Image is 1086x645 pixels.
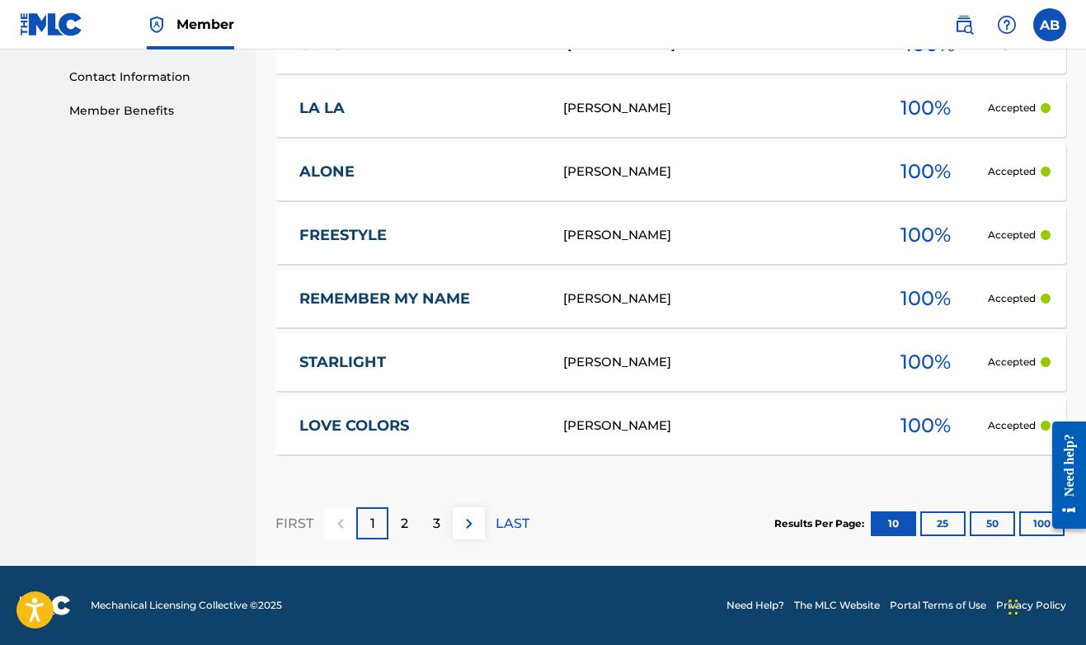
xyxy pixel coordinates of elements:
p: 3 [433,514,440,534]
a: Portal Terms of Use [890,598,986,613]
a: Privacy Policy [996,598,1066,613]
span: 100 % [900,220,951,250]
p: Accepted [988,418,1036,433]
span: 100 % [900,411,951,440]
span: 100 % [900,93,951,123]
iframe: Chat Widget [1004,566,1086,645]
span: 100 % [900,347,951,377]
p: 2 [401,514,408,534]
a: Need Help? [726,598,784,613]
div: [PERSON_NAME] [563,162,863,181]
a: Contact Information [69,68,236,86]
p: Results Per Page: [774,516,868,531]
p: Accepted [988,291,1036,306]
a: REMEMBER MY NAME [299,290,542,308]
p: Accepted [988,164,1036,179]
p: 1 [370,514,375,534]
span: 100 % [900,157,951,186]
a: The MLC Website [794,598,880,613]
button: 50 [970,511,1015,536]
img: MLC Logo [20,12,83,36]
span: Member [176,15,234,34]
span: Mechanical Licensing Collective © 2025 [91,598,282,613]
iframe: Resource Center [1040,407,1086,543]
div: Drag [1008,582,1018,632]
button: 25 [920,511,966,536]
p: FIRST [275,514,313,534]
a: FREESTYLE [299,226,542,245]
a: STARLIGHT [299,353,542,372]
img: help [997,15,1017,35]
div: [PERSON_NAME] [563,417,863,435]
a: LA LA [299,99,542,118]
img: right [459,514,479,534]
p: LAST [496,514,529,534]
div: [PERSON_NAME] [563,99,863,118]
p: Accepted [988,355,1036,370]
div: Help [990,8,1023,41]
a: ALONE [299,162,542,181]
div: User Menu [1033,8,1066,41]
div: [PERSON_NAME] [563,290,863,308]
img: Top Rightsholder [147,15,167,35]
button: 10 [871,511,916,536]
div: [PERSON_NAME] [563,226,863,245]
img: logo [20,596,71,615]
button: 100 [1019,511,1065,536]
a: Member Benefits [69,102,236,120]
div: [PERSON_NAME] [563,353,863,372]
a: Public Search [947,8,980,41]
span: 100 % [900,284,951,313]
p: Accepted [988,101,1036,115]
img: search [954,15,974,35]
a: LOVE COLORS [299,417,542,435]
p: Accepted [988,228,1036,242]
